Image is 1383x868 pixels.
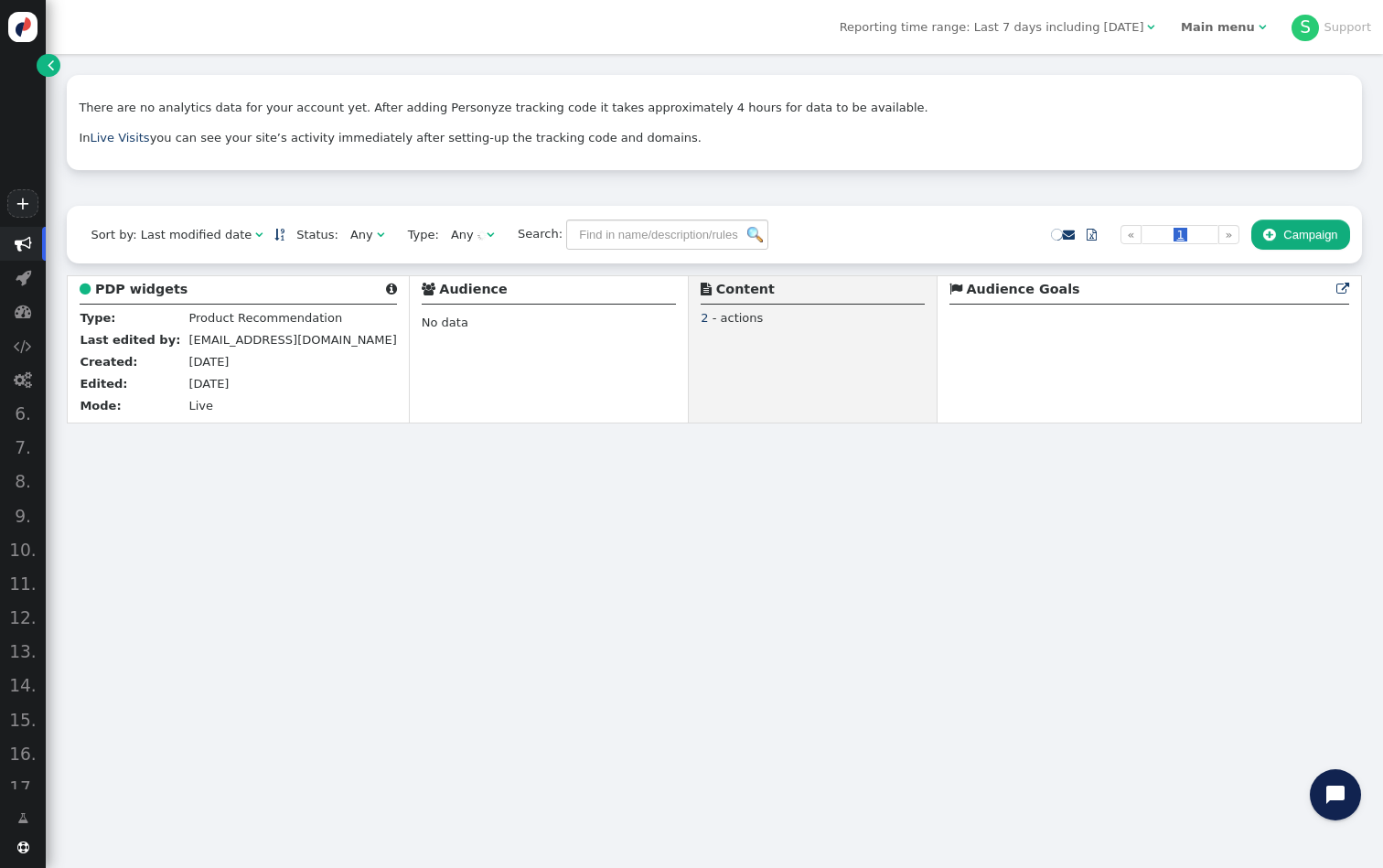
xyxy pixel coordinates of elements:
a:  [1075,220,1109,251]
a: SSupport [1292,20,1371,34]
span: No data [422,316,468,329]
a: + [7,189,38,218]
b: PDP widgets [95,282,188,296]
b: Content [716,282,775,296]
span:  [487,229,494,241]
span:  [1063,229,1075,241]
span: Search: [506,227,563,241]
b: Created: [80,355,137,369]
span: 2 [701,311,708,325]
a:  [1063,228,1075,241]
span:  [14,371,32,389]
span:  [15,303,32,320]
a: « [1120,225,1142,245]
span: Product Recommendation [188,311,342,325]
div: Any [350,226,373,244]
span: [EMAIL_ADDRESS][DOMAIN_NAME] [188,333,396,347]
b: Audience [439,282,507,296]
span:  [48,56,54,74]
span:  [701,283,712,295]
span:  [386,283,397,295]
span:  [377,229,384,241]
span:  [949,283,962,295]
span:  [80,283,91,295]
a:  [37,54,59,77]
span: 1 [1174,228,1186,241]
span: Sorted in descending order [274,229,284,241]
b: Type: [80,311,115,325]
a:  [1336,282,1349,296]
span:  [17,809,28,828]
div: Sort by: Last modified date [91,226,252,244]
b: Main menu [1181,20,1255,34]
input: Find in name/description/rules [566,220,768,251]
span: Status: [284,226,338,244]
b: Audience Goals [967,282,1080,296]
p: There are no analytics data for your account yet. After adding Personyze tracking code it takes a... [79,99,1349,117]
div: Any [451,226,474,244]
span:  [14,338,32,355]
span:  [17,841,29,853]
span:  [15,235,32,252]
a:  [274,228,284,241]
div: S [1292,15,1319,42]
span:  [16,269,31,286]
span:  [255,229,263,241]
span: [DATE] [188,355,229,369]
span:  [1147,21,1154,33]
span:  [422,283,435,295]
span: Reporting time range: Last 7 days including [DATE] [840,20,1144,34]
span: - actions [713,311,764,325]
b: Last edited by: [80,333,180,347]
img: icon_search.png [747,227,763,242]
p: In you can see your site’s activity immediately after setting-up the tracking code and domains. [79,129,1349,147]
span:  [1259,21,1266,33]
a: Live Visits [90,131,149,145]
a:  [5,803,40,834]
img: loading.gif [477,230,487,240]
img: logo-icon.svg [8,12,38,42]
span:  [1263,228,1275,241]
button: Campaign [1251,220,1350,251]
span: Type: [396,226,439,244]
span:  [1336,283,1349,295]
span:  [1087,229,1097,241]
a: » [1218,225,1239,245]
